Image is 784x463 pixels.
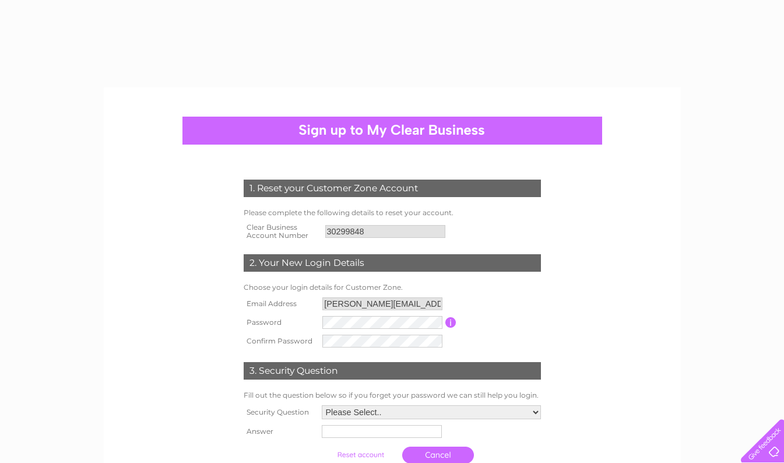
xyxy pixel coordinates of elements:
[241,280,544,294] td: Choose your login details for Customer Zone.
[241,332,320,350] th: Confirm Password
[325,447,396,463] input: Submit
[241,220,322,243] th: Clear Business Account Number
[445,317,456,328] input: Information
[244,362,541,380] div: 3. Security Question
[241,294,320,313] th: Email Address
[241,206,544,220] td: Please complete the following details to reset your account.
[241,422,319,441] th: Answer
[244,180,541,197] div: 1. Reset your Customer Zone Account
[241,402,319,422] th: Security Question
[241,313,320,332] th: Password
[244,254,541,272] div: 2. Your New Login Details
[241,388,544,402] td: Fill out the question below so if you forget your password we can still help you login.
